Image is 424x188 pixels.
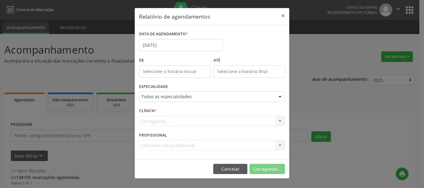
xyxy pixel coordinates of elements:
[213,164,247,174] button: Cancelar
[141,94,272,100] span: Todas as especialidades
[277,8,289,23] button: Close
[250,164,285,174] button: Carregando...
[139,106,156,116] label: CLÍNICA
[139,130,167,140] label: PROFISSIONAL
[139,12,210,20] h5: Relatório de agendamentos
